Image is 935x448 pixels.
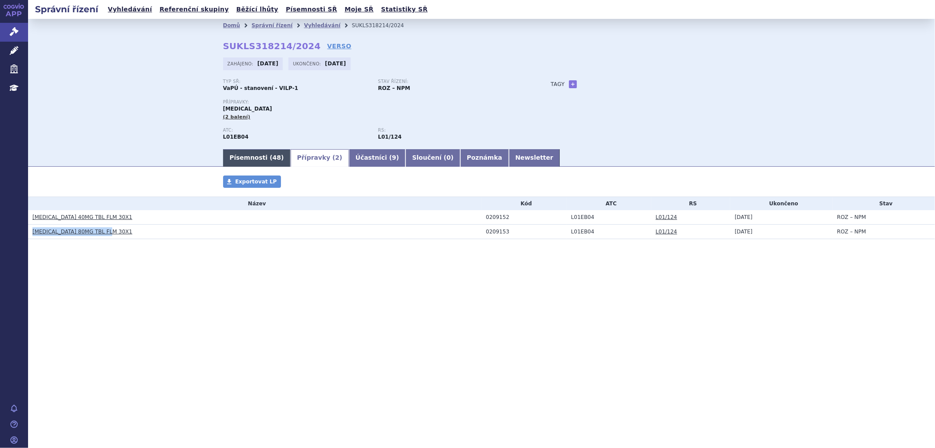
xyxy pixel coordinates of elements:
[223,128,370,133] p: ATC:
[833,210,935,225] td: ROZ – NPM
[32,214,132,220] a: [MEDICAL_DATA] 40MG TBL FLM 30X1
[228,60,255,67] span: Zahájeno:
[252,22,293,29] a: Správní řízení
[223,134,249,140] strong: OSIMERTINIB
[730,197,832,210] th: Ukončeno
[509,149,560,167] a: Newsletter
[223,22,240,29] a: Domů
[735,214,753,220] span: [DATE]
[273,154,281,161] span: 48
[223,100,533,105] p: Přípravky:
[486,229,567,235] div: 0209153
[157,4,231,15] a: Referenční skupiny
[257,61,278,67] strong: [DATE]
[291,149,349,167] a: Přípravky (2)
[460,149,509,167] a: Poznámka
[352,19,416,32] li: SUKLS318214/2024
[378,79,525,84] p: Stav řízení:
[392,154,396,161] span: 9
[833,225,935,239] td: ROZ – NPM
[651,197,730,210] th: RS
[567,225,651,239] td: OSIMERTINIB
[325,61,346,67] strong: [DATE]
[105,4,155,15] a: Vyhledávání
[482,197,567,210] th: Kód
[223,114,251,120] span: (2 balení)
[342,4,376,15] a: Moje SŘ
[335,154,340,161] span: 2
[293,60,323,67] span: Ukončeno:
[569,80,577,88] a: +
[223,176,281,188] a: Exportovat LP
[447,154,451,161] span: 0
[567,197,651,210] th: ATC
[656,214,677,220] a: L01/124
[378,4,430,15] a: Statistiky SŘ
[223,106,272,112] span: [MEDICAL_DATA]
[378,134,402,140] strong: osimertinib
[283,4,340,15] a: Písemnosti SŘ
[349,149,405,167] a: Účastníci (9)
[223,79,370,84] p: Typ SŘ:
[223,85,299,91] strong: VaPÚ - stanovení - VILP-1
[735,229,753,235] span: [DATE]
[567,210,651,225] td: OSIMERTINIB
[486,214,567,220] div: 0209152
[656,229,677,235] a: L01/124
[833,197,935,210] th: Stav
[304,22,340,29] a: Vyhledávání
[378,85,410,91] strong: ROZ – NPM
[223,149,291,167] a: Písemnosti (48)
[405,149,460,167] a: Sloučení (0)
[28,3,105,15] h2: Správní řízení
[551,79,565,90] h3: Tagy
[235,179,277,185] span: Exportovat LP
[28,197,482,210] th: Název
[378,128,525,133] p: RS:
[32,229,132,235] a: [MEDICAL_DATA] 80MG TBL FLM 30X1
[234,4,281,15] a: Běžící lhůty
[327,42,351,50] a: VERSO
[223,41,321,51] strong: SUKLS318214/2024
